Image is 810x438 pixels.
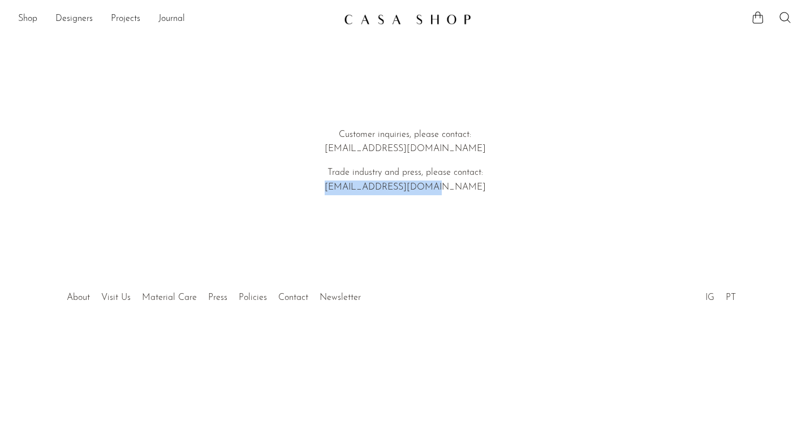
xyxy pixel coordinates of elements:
[700,284,742,306] ul: Social Medias
[111,12,140,27] a: Projects
[208,293,227,302] a: Press
[243,128,567,157] p: Customer inquiries, please contact: [EMAIL_ADDRESS][DOMAIN_NAME]
[61,284,367,306] ul: Quick links
[726,293,736,302] a: PT
[18,10,335,29] ul: NEW HEADER MENU
[101,293,131,302] a: Visit Us
[18,12,37,27] a: Shop
[67,293,90,302] a: About
[239,293,267,302] a: Policies
[158,12,185,27] a: Journal
[142,293,197,302] a: Material Care
[278,293,308,302] a: Contact
[55,12,93,27] a: Designers
[705,293,714,302] a: IG
[18,10,335,29] nav: Desktop navigation
[243,166,567,195] p: Trade industry and press, please contact: [EMAIL_ADDRESS][DOMAIN_NAME]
